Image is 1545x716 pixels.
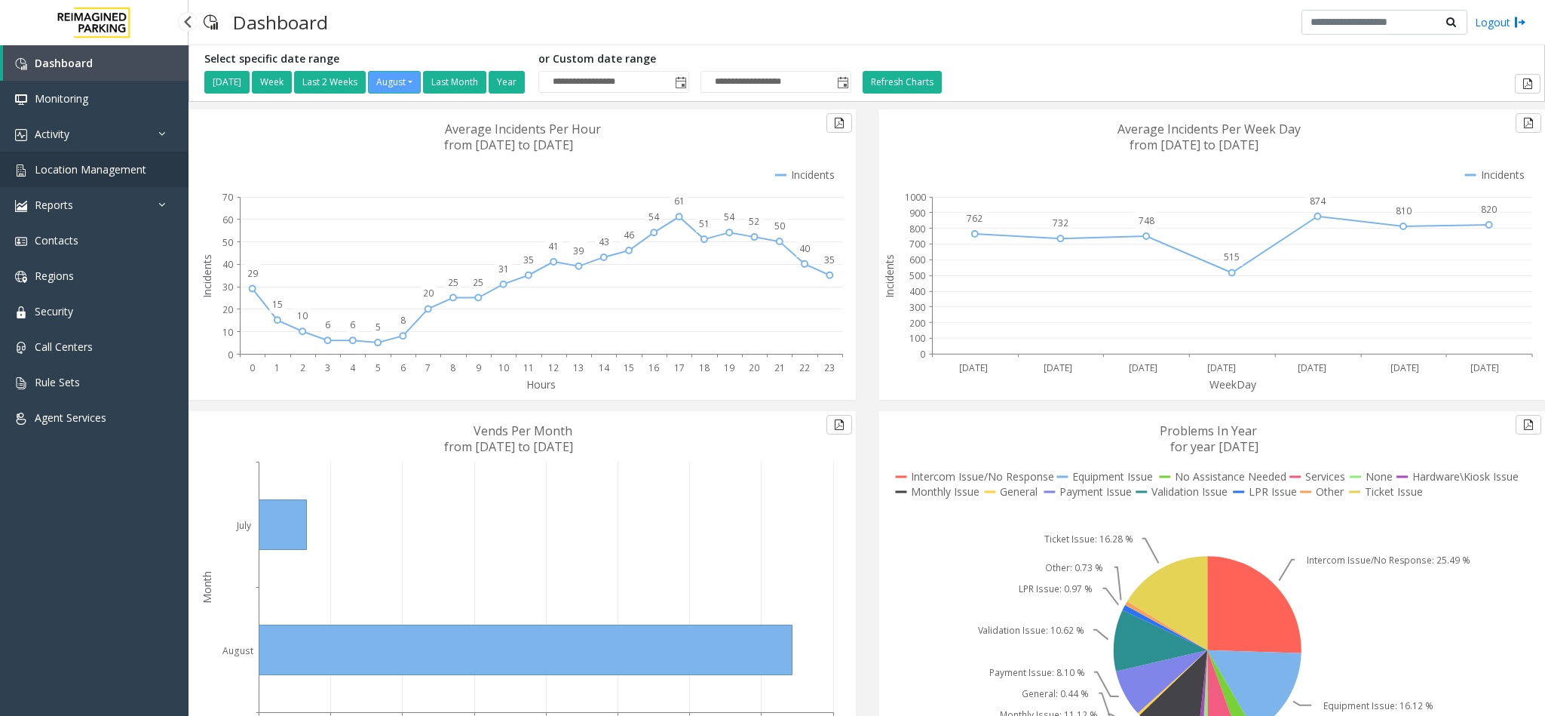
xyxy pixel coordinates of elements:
[1207,361,1236,374] text: [DATE]
[35,304,73,318] span: Security
[15,413,27,425] img: 'icon'
[474,423,572,439] text: Vends Per Month
[423,71,486,94] button: Last Month
[599,235,609,248] text: 43
[909,333,925,346] text: 100
[250,361,255,374] text: 0
[376,321,381,333] text: 5
[35,269,74,283] span: Regions
[724,210,735,223] text: 54
[1129,361,1157,374] text: [DATE]
[15,94,27,106] img: 'icon'
[834,72,851,93] span: Toggle popup
[35,162,146,177] span: Location Management
[222,191,233,204] text: 70
[15,200,27,212] img: 'icon'
[1515,74,1540,94] button: Export to pdf
[538,53,851,66] h5: or Custom date range
[905,191,926,204] text: 1000
[967,212,982,225] text: 762
[450,361,455,374] text: 8
[15,164,27,177] img: 'icon'
[699,361,710,374] text: 18
[252,71,292,94] button: Week
[1170,438,1258,455] text: for year [DATE]
[498,263,509,275] text: 31
[204,4,218,41] img: pageIcon
[1021,687,1088,700] text: General: 0.44 %
[225,4,336,41] h3: Dashboard
[222,326,233,339] text: 10
[1395,204,1411,217] text: 810
[548,361,559,374] text: 12
[1310,195,1326,207] text: 874
[235,519,251,532] text: July
[1390,361,1419,374] text: [DATE]
[15,342,27,354] img: 'icon'
[222,303,233,316] text: 20
[35,198,73,212] span: Reports
[294,71,366,94] button: Last 2 Weeks
[624,229,634,241] text: 46
[35,91,88,106] span: Monitoring
[200,571,214,604] text: Month
[35,375,80,389] span: Rule Sets
[425,361,431,374] text: 7
[526,377,556,392] text: Hours
[1160,423,1257,439] text: Problems In Year
[648,361,659,374] text: 16
[1323,699,1433,712] text: Equipment Issue: 16.12 %
[3,45,189,81] a: Dashboard
[15,58,27,70] img: 'icon'
[909,269,925,282] text: 500
[624,361,634,374] text: 15
[674,361,685,374] text: 17
[648,210,660,223] text: 54
[826,415,852,435] button: Export to pdf
[1045,561,1103,574] text: Other: 0.73 %
[222,281,233,293] text: 30
[1470,361,1499,374] text: [DATE]
[272,298,283,311] text: 15
[15,235,27,247] img: 'icon'
[35,410,106,425] span: Agent Services
[35,56,93,70] span: Dashboard
[799,361,810,374] text: 22
[222,214,233,226] text: 60
[824,361,835,374] text: 23
[498,361,509,374] text: 10
[774,220,785,232] text: 50
[1298,361,1326,374] text: [DATE]
[824,254,835,266] text: 35
[909,223,925,235] text: 800
[672,72,688,93] span: Toggle popup
[204,71,250,94] button: [DATE]
[863,71,942,94] button: Refresh Charts
[445,121,601,137] text: Average Incidents Per Hour
[35,127,69,141] span: Activity
[444,438,573,455] text: from [DATE] to [DATE]
[1130,137,1258,153] text: from [DATE] to [DATE]
[909,301,925,314] text: 300
[1475,14,1526,30] a: Logout
[674,195,685,207] text: 61
[228,349,233,361] text: 0
[200,254,214,298] text: Incidents
[1019,582,1093,595] text: LPR Issue: 0.97 %
[1138,214,1154,227] text: 748
[573,361,584,374] text: 13
[523,361,534,374] text: 11
[977,624,1084,637] text: Validation Issue: 10.62 %
[749,361,759,374] text: 20
[909,285,925,298] text: 400
[15,271,27,283] img: 'icon'
[222,258,233,271] text: 40
[368,71,421,94] button: August
[1516,415,1541,435] button: Export to pdf
[826,113,852,133] button: Export to pdf
[699,217,710,230] text: 51
[1224,251,1240,264] text: 515
[749,215,759,228] text: 52
[774,361,785,374] text: 21
[548,240,559,253] text: 41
